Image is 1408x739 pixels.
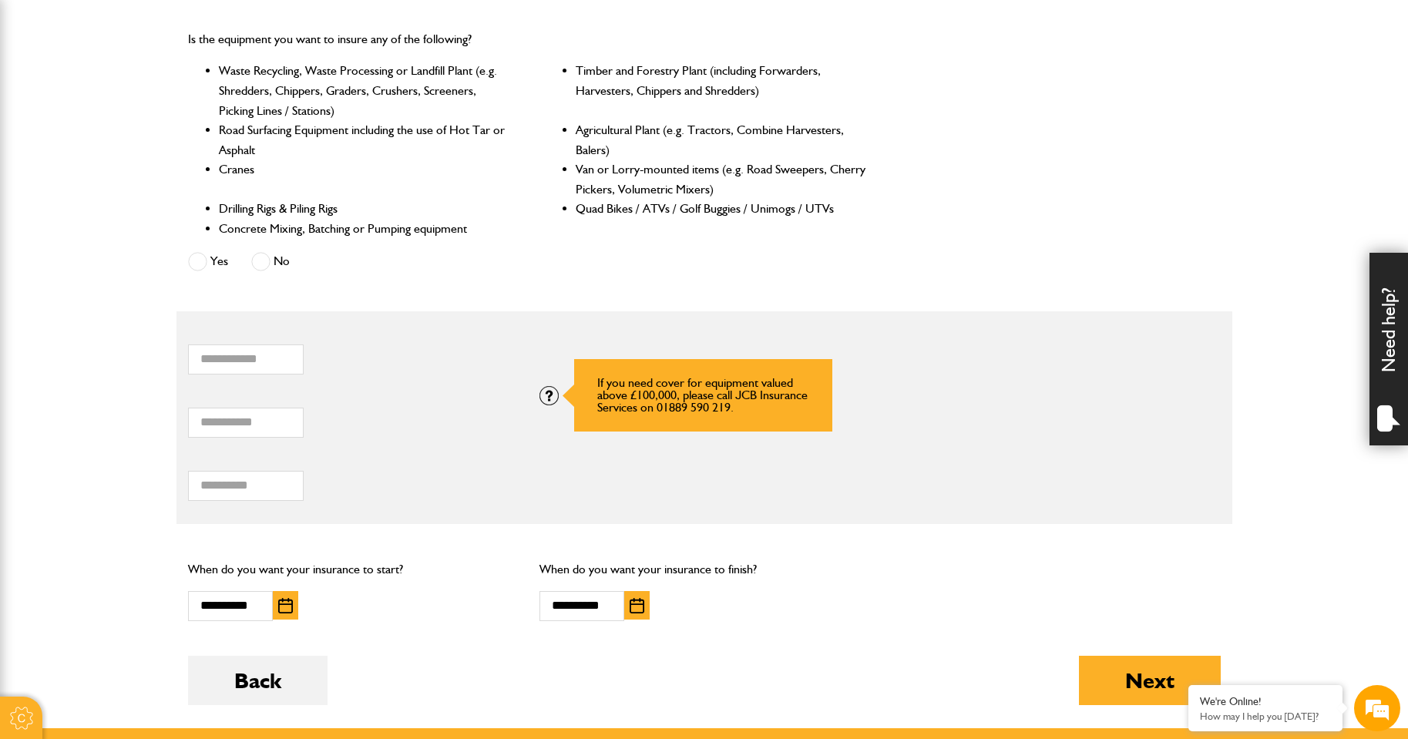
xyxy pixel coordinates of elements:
[188,559,517,579] p: When do you want your insurance to start?
[1200,710,1331,722] p: How may I help you today?
[219,160,511,199] li: Cranes
[576,120,868,160] li: Agricultural Plant (e.g. Tractors, Combine Harvesters, Balers)
[219,219,511,239] li: Concrete Mixing, Batching or Pumping equipment
[576,160,868,199] li: Van or Lorry-mounted items (e.g. Road Sweepers, Cherry Pickers, Volumetric Mixers)
[576,61,868,120] li: Timber and Forestry Plant (including Forwarders, Harvesters, Chippers and Shredders)
[188,656,328,705] button: Back
[219,61,511,120] li: Waste Recycling, Waste Processing or Landfill Plant (e.g. Shredders, Chippers, Graders, Crushers,...
[630,598,644,613] img: Choose date
[1200,695,1331,708] div: We're Online!
[576,199,868,219] li: Quad Bikes / ATVs / Golf Buggies / Unimogs / UTVs
[188,29,869,49] p: Is the equipment you want to insure any of the following?
[597,377,809,414] p: If you need cover for equipment valued above £100,000, please call JCB Insurance Services on 0188...
[251,252,290,271] label: No
[278,598,293,613] img: Choose date
[539,559,869,579] p: When do you want your insurance to finish?
[1369,253,1408,445] div: Need help?
[219,199,511,219] li: Drilling Rigs & Piling Rigs
[188,252,228,271] label: Yes
[219,120,511,160] li: Road Surfacing Equipment including the use of Hot Tar or Asphalt
[1079,656,1221,705] button: Next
